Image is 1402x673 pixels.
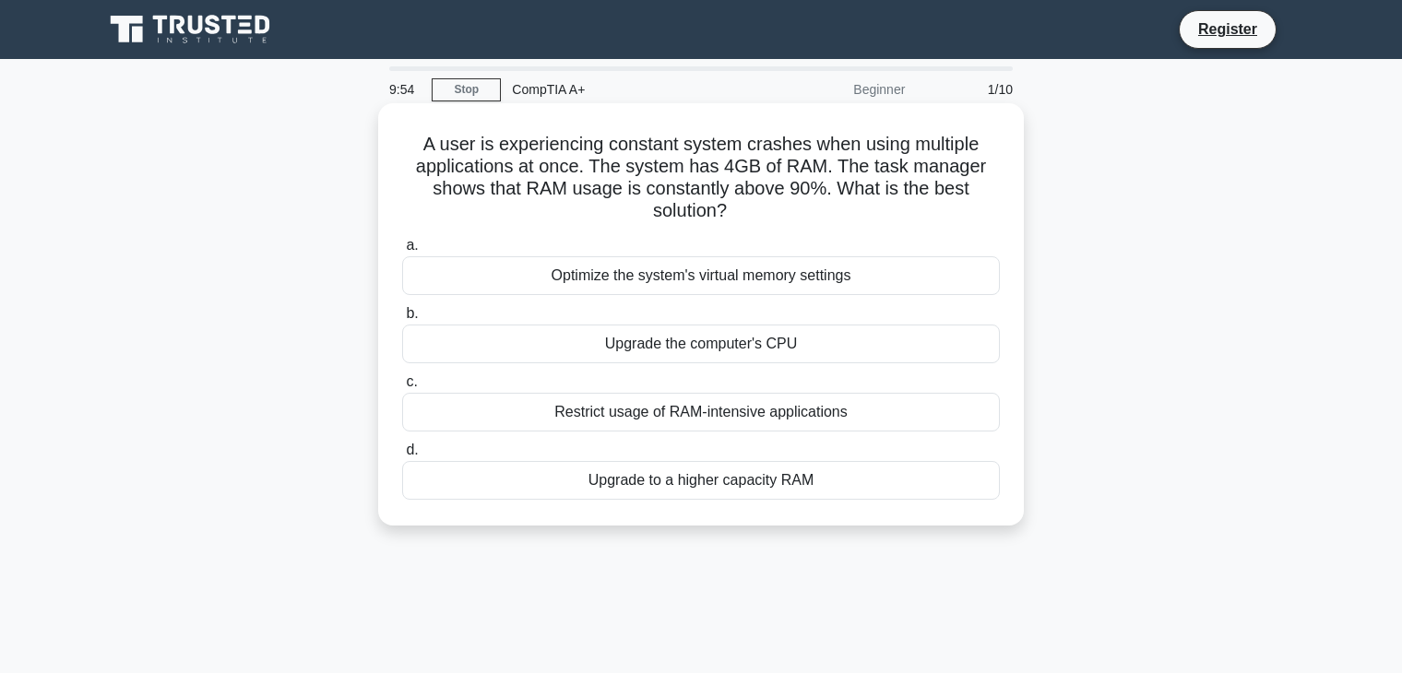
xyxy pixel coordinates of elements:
div: Beginner [754,71,916,108]
div: Upgrade the computer's CPU [402,325,1000,363]
div: CompTIA A+ [501,71,754,108]
div: Optimize the system's virtual memory settings [402,256,1000,295]
div: 9:54 [378,71,432,108]
span: b. [406,305,418,321]
span: d. [406,442,418,457]
a: Register [1187,18,1268,41]
span: c. [406,373,417,389]
div: Restrict usage of RAM-intensive applications [402,393,1000,431]
a: Stop [432,78,501,101]
div: 1/10 [916,71,1024,108]
span: a. [406,237,418,253]
h5: A user is experiencing constant system crashes when using multiple applications at once. The syst... [400,133,1002,223]
div: Upgrade to a higher capacity RAM [402,461,1000,500]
